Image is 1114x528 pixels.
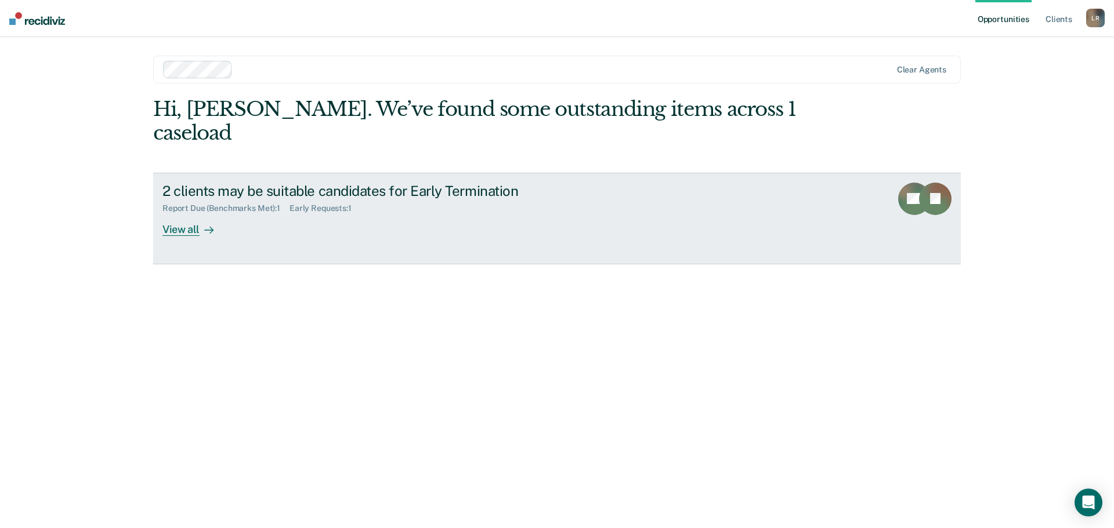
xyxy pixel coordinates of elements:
div: View all [162,213,227,236]
div: L R [1086,9,1105,27]
div: Early Requests : 1 [290,203,361,213]
button: LR [1086,9,1105,27]
a: 2 clients may be suitable candidates for Early TerminationReport Due (Benchmarks Met):1Early Requ... [153,173,961,264]
div: Report Due (Benchmarks Met) : 1 [162,203,290,213]
div: Open Intercom Messenger [1075,489,1102,516]
div: Hi, [PERSON_NAME]. We’ve found some outstanding items across 1 caseload [153,97,800,145]
img: Recidiviz [9,12,65,25]
div: Clear agents [897,65,946,75]
div: 2 clients may be suitable candidates for Early Termination [162,183,570,199]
